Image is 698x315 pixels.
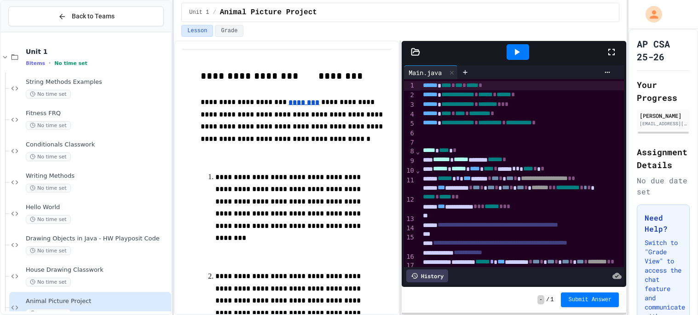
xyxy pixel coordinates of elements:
button: Submit Answer [561,292,619,307]
span: - [537,295,544,304]
div: History [406,269,448,282]
span: / [546,296,549,303]
span: No time set [26,90,71,99]
span: No time set [26,215,71,224]
span: Drawing Objects in Java - HW Playposit Code [26,235,169,243]
h2: Assignment Details [637,146,690,171]
div: 6 [404,129,415,138]
span: Unit 1 [189,9,209,16]
div: 11 [404,176,415,195]
span: Fitness FRQ [26,110,169,117]
span: / [213,9,216,16]
div: 10 [404,166,415,176]
span: No time set [26,121,71,130]
div: 16 [404,252,415,262]
span: No time set [26,278,71,286]
div: 5 [404,119,415,129]
span: No time set [54,60,87,66]
button: Grade [215,25,243,37]
div: 14 [404,224,415,233]
div: [PERSON_NAME] [640,111,687,120]
div: Main.java [404,68,446,77]
span: Fold line [415,148,420,155]
span: No time set [26,246,71,255]
span: Back to Teams [72,12,115,21]
div: 3 [404,100,415,110]
div: 13 [404,215,415,224]
div: 8 [404,147,415,157]
div: No due date set [637,175,690,197]
span: Animal Picture Project [26,297,169,305]
div: 15 [404,233,415,252]
div: 1 [404,81,415,91]
span: Submit Answer [568,296,611,303]
span: Writing Methods [26,172,169,180]
h2: Your Progress [637,78,690,104]
span: 8 items [26,60,45,66]
div: My Account [636,4,664,25]
span: String Methods Examples [26,78,169,86]
div: 2 [404,91,415,100]
span: No time set [26,152,71,161]
span: Hello World [26,204,169,211]
span: 1 [550,296,554,303]
span: Unit 1 [26,47,169,56]
span: • [49,59,51,67]
div: 17 [404,261,415,280]
button: Back to Teams [8,6,164,26]
div: 7 [404,138,415,147]
span: Conditionals Classwork [26,141,169,149]
div: Main.java [404,65,458,79]
span: House Drawing Classwork [26,266,169,274]
span: Fold line [415,167,420,174]
div: 12 [404,195,415,215]
div: 4 [404,110,415,120]
div: [EMAIL_ADDRESS][DOMAIN_NAME] [640,120,687,127]
h3: Need Help? [645,212,682,234]
span: Animal Picture Project [220,7,317,18]
h1: AP CSA 25-26 [637,37,690,63]
button: Lesson [181,25,213,37]
span: No time set [26,184,71,192]
div: 9 [404,157,415,166]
